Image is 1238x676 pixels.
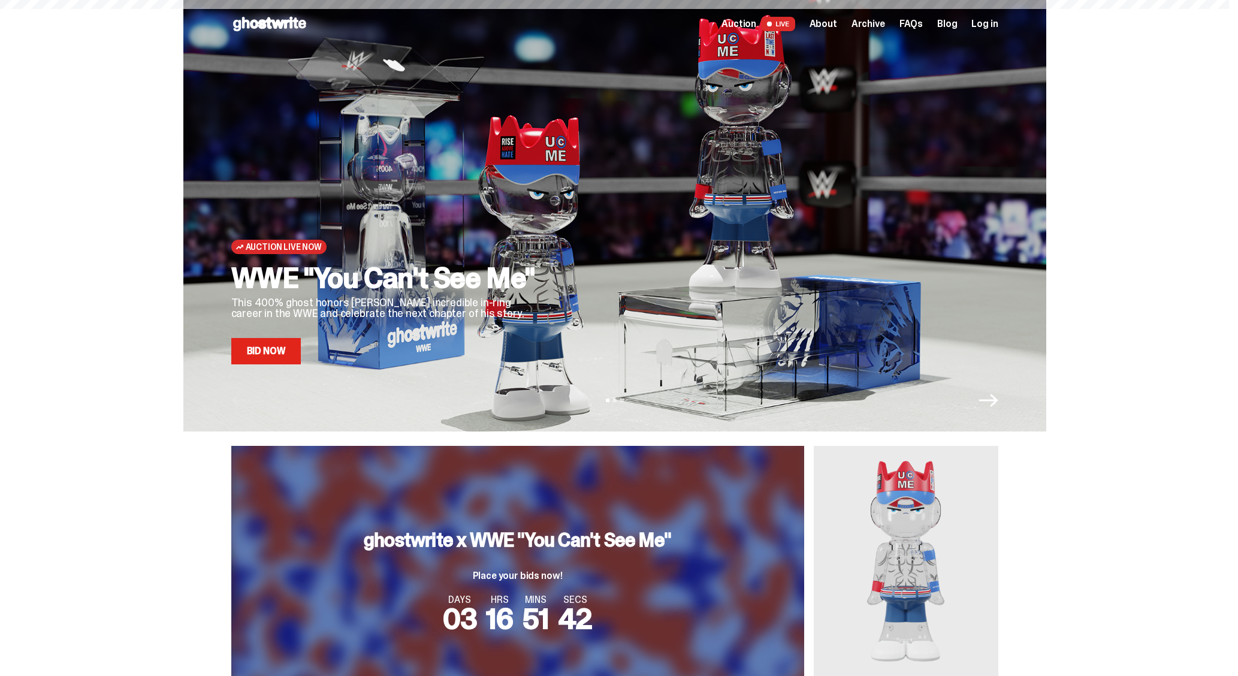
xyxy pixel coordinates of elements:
a: Log in [971,19,998,29]
p: Place your bids now! [364,571,671,581]
span: LIVE [761,17,795,31]
span: SECS [558,595,593,605]
span: 16 [486,600,513,638]
button: View slide 2 [613,399,617,402]
h3: ghostwrite x WWE "You Can't See Me" [364,530,671,550]
span: DAYS [443,595,477,605]
span: 42 [558,600,593,638]
a: Blog [937,19,957,29]
button: Next [979,391,998,410]
span: 51 [523,600,549,638]
span: 03 [443,600,477,638]
button: View slide 1 [606,399,609,402]
a: Auction LIVE [721,17,795,31]
h2: WWE "You Can't See Me" [231,264,543,292]
a: Archive [851,19,885,29]
span: HRS [486,595,513,605]
p: This 400% ghost honors [PERSON_NAME] incredible in-ring career in the WWE and celebrate the next ... [231,297,543,319]
span: Auction Live Now [246,242,322,252]
span: MINS [523,595,549,605]
span: Auction [721,19,756,29]
a: About [810,19,837,29]
a: FAQs [899,19,923,29]
button: View slide 3 [620,399,624,402]
a: Bid Now [231,338,301,364]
